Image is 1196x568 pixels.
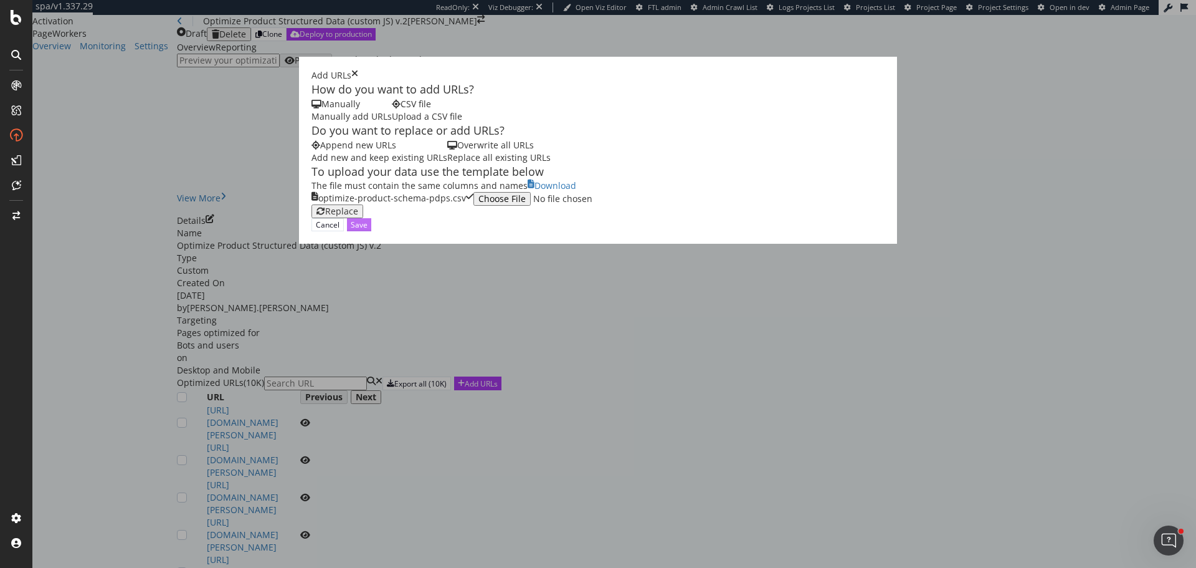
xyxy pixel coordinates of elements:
[1154,526,1184,556] iframe: Intercom live chat
[311,152,447,164] div: Add new and keep existing URLs
[311,205,363,218] button: Replace
[392,110,462,123] div: Upload a CSV file
[528,180,576,192] a: Download
[447,152,551,164] div: Replace all existing URLs
[347,218,371,231] button: Save
[351,69,358,82] div: times
[392,98,462,110] div: CSV file
[447,139,551,152] div: Overwrite all URLs
[299,57,897,244] div: modal
[534,180,576,192] div: Download
[311,98,392,110] div: Manually
[311,218,344,231] button: Cancel
[316,219,339,230] div: Cancel
[311,110,392,123] div: Manually add URLs
[311,164,885,180] div: To upload your data use the template below
[311,139,447,152] div: Append new URLs
[351,219,368,230] div: Save
[325,206,358,216] div: Replace
[318,192,466,205] div: optimize-product-schema-pdps.csv
[311,69,351,82] div: Add URLs
[311,180,528,192] div: The file must contain the same columns and names
[311,123,885,139] div: Do you want to replace or add URLs?
[311,82,885,98] div: How do you want to add URLs?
